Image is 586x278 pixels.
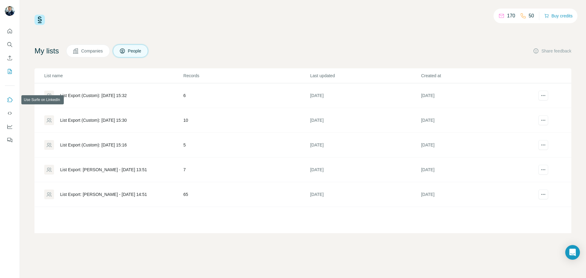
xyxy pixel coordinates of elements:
div: List Export (Custom): [DATE] 15:16 [60,142,127,148]
td: [DATE] [421,182,532,207]
div: Open Intercom Messenger [565,245,580,260]
p: 170 [507,12,515,20]
td: [DATE] [310,108,421,133]
img: Surfe Logo [34,15,45,25]
p: Records [183,73,309,79]
button: Search [5,39,15,50]
p: Created at [421,73,531,79]
td: [DATE] [310,157,421,182]
div: List Export (Custom): [DATE] 15:30 [60,117,127,123]
div: List Export (Custom): [DATE] 15:32 [60,92,127,99]
button: Quick start [5,26,15,37]
h4: My lists [34,46,59,56]
button: actions [538,115,548,125]
img: Avatar [5,6,15,16]
p: 50 [529,12,534,20]
button: Buy credits [544,12,573,20]
td: 65 [183,182,310,207]
button: My lists [5,66,15,77]
button: actions [538,140,548,150]
button: actions [538,165,548,175]
button: Use Surfe on LinkedIn [5,94,15,105]
td: [DATE] [421,83,532,108]
td: 6 [183,83,310,108]
td: 7 [183,157,310,182]
button: actions [538,91,548,100]
button: actions [538,190,548,199]
span: People [128,48,142,54]
td: [DATE] [310,182,421,207]
td: [DATE] [421,108,532,133]
td: [DATE] [421,133,532,157]
div: List Export: [PERSON_NAME] - [DATE] 14:51 [60,191,147,197]
button: Dashboard [5,121,15,132]
button: Share feedback [533,48,571,54]
td: 10 [183,108,310,133]
td: [DATE] [310,83,421,108]
p: Last updated [310,73,420,79]
span: Companies [81,48,103,54]
button: Enrich CSV [5,52,15,63]
td: [DATE] [421,157,532,182]
button: Feedback [5,135,15,146]
p: List name [44,73,183,79]
td: 5 [183,133,310,157]
td: [DATE] [310,133,421,157]
button: Use Surfe API [5,108,15,119]
div: List Export: [PERSON_NAME] - [DATE] 13:51 [60,167,147,173]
